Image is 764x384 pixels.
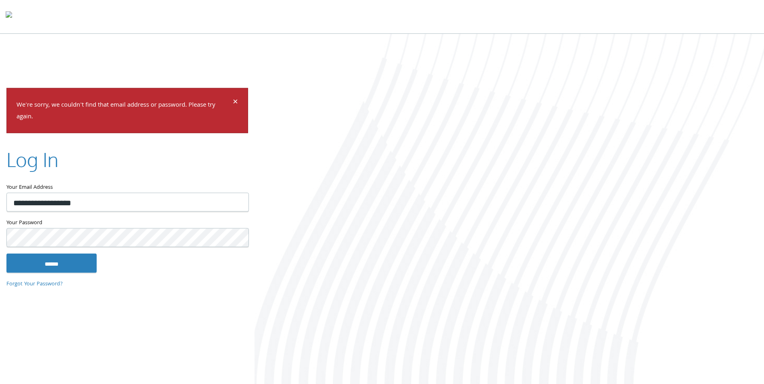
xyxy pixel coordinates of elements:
h2: Log In [6,146,58,173]
p: We're sorry, we couldn't find that email address or password. Please try again. [17,100,232,123]
span: × [233,95,238,111]
img: todyl-logo-dark.svg [6,8,12,25]
label: Your Password [6,218,248,228]
button: Dismiss alert [233,98,238,108]
a: Forgot Your Password? [6,280,63,289]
